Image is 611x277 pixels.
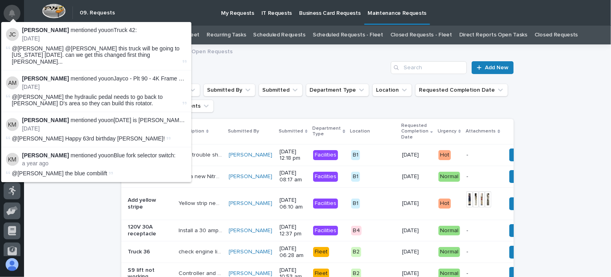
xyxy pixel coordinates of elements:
[22,27,187,34] p: mentioned you on :
[472,61,514,74] a: Add New
[509,246,544,259] button: Schedule
[22,152,187,159] p: mentioned you on :
[6,28,19,41] img: Josh Casper
[390,26,452,44] a: Closed Requests - Fleet
[22,125,187,132] p: [DATE]
[22,75,69,82] strong: [PERSON_NAME]
[313,226,338,236] div: Facilities
[402,152,432,159] p: [DATE]
[22,84,187,90] p: [DATE]
[12,94,163,107] span: @[PERSON_NAME] the hydraulic pedal needs to go back to [PERSON_NAME] D's area so they can build t...
[228,127,259,136] p: Submitted By
[509,149,537,161] button: Assign
[22,160,187,167] p: a year ago
[279,127,303,136] p: Submitted
[128,197,172,211] p: Add yellow stripe
[313,150,338,160] div: Facilities
[80,10,115,16] h2: 09. Requests
[22,152,69,159] strong: [PERSON_NAME]
[466,227,499,234] p: -
[207,26,246,44] a: Recurring Tasks
[402,270,432,277] p: [DATE]
[22,117,187,124] p: mentioned you on [DATE] is [PERSON_NAME] Birthday! 🥳🎂 :
[535,26,578,44] a: Closed Requests
[438,226,460,236] div: Normal
[402,249,432,255] p: [DATE]
[391,61,467,74] input: Search
[509,224,537,237] button: Assign
[509,170,537,183] button: Assign
[312,124,341,139] p: Department Type
[121,62,388,73] h1: Open Requests
[438,247,460,257] div: Normal
[279,149,307,162] p: [DATE] 12:18 pm
[259,84,303,96] button: Submitted
[42,4,66,18] img: Workspace Logo
[121,187,602,220] tr: Add yellow stripeYellow strip needs to be added in B1Yellow strip needs to be added in B1 [PERSON...
[114,152,174,159] a: Blue fork selector switch
[466,127,496,136] p: Attachments
[6,76,19,89] img: Arlyn Miller
[401,121,428,142] p: Requested Completion Date
[179,226,224,234] p: Install a 30 amp receptacle in Patrick Briars work area
[121,241,602,263] tr: Truck 36check engine light is oncheck engine light is on [PERSON_NAME] [DATE] 06:28 amFleetB2[DAT...
[466,270,499,277] p: -
[121,166,602,187] tr: PCR B1add a new Nitrogen and Oxygen Regulator to the PCR in building 1add a new Nitrogen and Oxyg...
[351,172,360,182] div: B1
[22,27,69,33] strong: [PERSON_NAME]
[402,227,432,234] p: [DATE]
[279,245,307,259] p: [DATE] 06:28 am
[229,200,272,207] a: [PERSON_NAME]
[306,84,369,96] button: Department Type
[22,35,187,42] p: [DATE]
[22,117,69,123] strong: [PERSON_NAME]
[229,270,272,277] a: [PERSON_NAME]
[229,152,272,159] a: [PERSON_NAME]
[438,172,460,182] div: Normal
[179,247,224,255] p: check engine light is on
[229,227,318,234] a: [PERSON_NAME] [PERSON_NAME]
[279,170,307,183] p: [DATE] 08:17 am
[351,247,361,257] div: B2
[191,46,233,55] p: Open Requests
[4,5,20,22] button: Notifications
[438,127,456,136] p: Urgency
[229,173,272,180] a: [PERSON_NAME]
[313,247,329,257] div: Fleet
[351,226,362,236] div: B4
[121,144,602,166] tr: Help on PCR31Help trouble shootHelp trouble shoot [PERSON_NAME] [DATE] 12:18 pmFacilitiesB1[DATE]...
[466,249,499,255] p: -
[350,127,370,136] p: Location
[372,84,412,96] button: Location
[179,199,224,207] p: Yellow strip needs to be added in B1
[12,45,181,65] span: @[PERSON_NAME] @[PERSON_NAME] this truck will be going to [US_STATE] [DATE]. can we get this chan...
[509,197,537,210] button: Assign
[351,150,360,160] div: B1
[459,26,527,44] a: Direct Reports Open Tasks
[114,27,135,33] a: Truck 42
[128,249,172,255] p: Truck 36
[351,199,360,209] div: B1
[22,75,187,82] p: mentioned you on Jayco - Plt 90 - 4K Frame Rotator-Inline :
[313,26,383,44] a: Scheduled Requests - Fleet
[4,256,20,273] button: users-avatar
[466,173,499,180] p: -
[179,269,224,277] p: Controller and unit not working
[229,249,272,255] a: [PERSON_NAME]
[6,118,19,131] img: Kyle Miller
[12,135,165,142] span: @[PERSON_NAME] Happy 63rd birthday [PERSON_NAME]!
[179,172,224,180] p: add a new Nitrogen and Oxygen Regulator to the PCR in building 1
[438,150,451,160] div: Hot
[179,150,224,159] p: Help trouble shoot
[12,170,107,177] span: @[PERSON_NAME] the blue combilift
[438,199,451,209] div: Hot
[10,10,20,22] div: Notifications
[402,173,432,180] p: [DATE]
[402,200,432,207] p: [DATE]
[279,224,307,237] p: [DATE] 12:37 pm
[279,197,307,211] p: [DATE] 06:10 am
[415,84,508,96] button: Requested Completion Date
[6,153,19,166] img: Kyle Miller
[313,199,338,209] div: Facilities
